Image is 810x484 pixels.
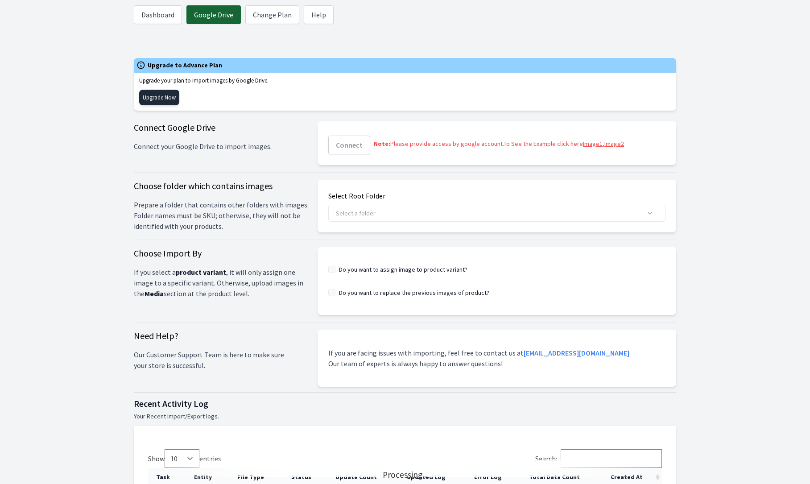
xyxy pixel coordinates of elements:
a: Google Drive [186,5,241,24]
span: To See the Example click here , [504,140,624,148]
button: Connect [328,136,370,154]
h3: Choose Import By [134,247,309,260]
label: Show entries [148,454,221,463]
span: Our Customer Support Team is here to make sure your store is successful. [134,349,309,371]
p: If you select a , it will only assign one image to a specific variant. Otherwise, upload images i... [134,267,309,299]
div: Upgrade to Advance Plan [134,58,676,73]
span: Prepare a folder that contains other folders with images. Folder names must be SKU; otherwise, th... [134,199,309,232]
label: Search: [535,454,662,463]
a: Upgrade Now [139,90,179,106]
p: Upgrade your plan to import images by Google Drive. [139,76,671,85]
p: Your Recent Import/Export logs. [134,412,676,421]
b: Note: [374,140,390,148]
a: Help [304,5,334,24]
label: Do you want to replace the previous images of product? [339,288,489,297]
span: If you are facing issues with importing, feel free to contact us at Our team of experts is always... [328,347,629,369]
h1: Recent Activity Log [134,397,676,410]
a: Image1 [583,140,603,148]
select: Showentries [165,449,199,468]
span: product variant [176,268,226,277]
a: Image2 [604,140,624,148]
span: Connect your Google Drive to import images. [134,141,309,152]
div: Processing... [148,459,662,477]
span: Media [145,289,164,298]
label: Do you want to assign image to product variant? [339,265,467,274]
button: Select a folder [328,205,665,222]
p: Select Root Folder [328,190,665,201]
h3: Choose folder which contains images [134,180,309,192]
h3: Connect Google Drive [134,121,309,134]
input: Search: [561,449,662,468]
h3: Need Help? [134,330,309,342]
a: Change Plan [245,5,299,24]
p: Please provide access by google account. [328,139,665,149]
a: Dashboard [134,5,182,24]
a: [EMAIL_ADDRESS][DOMAIN_NAME] [524,348,629,357]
